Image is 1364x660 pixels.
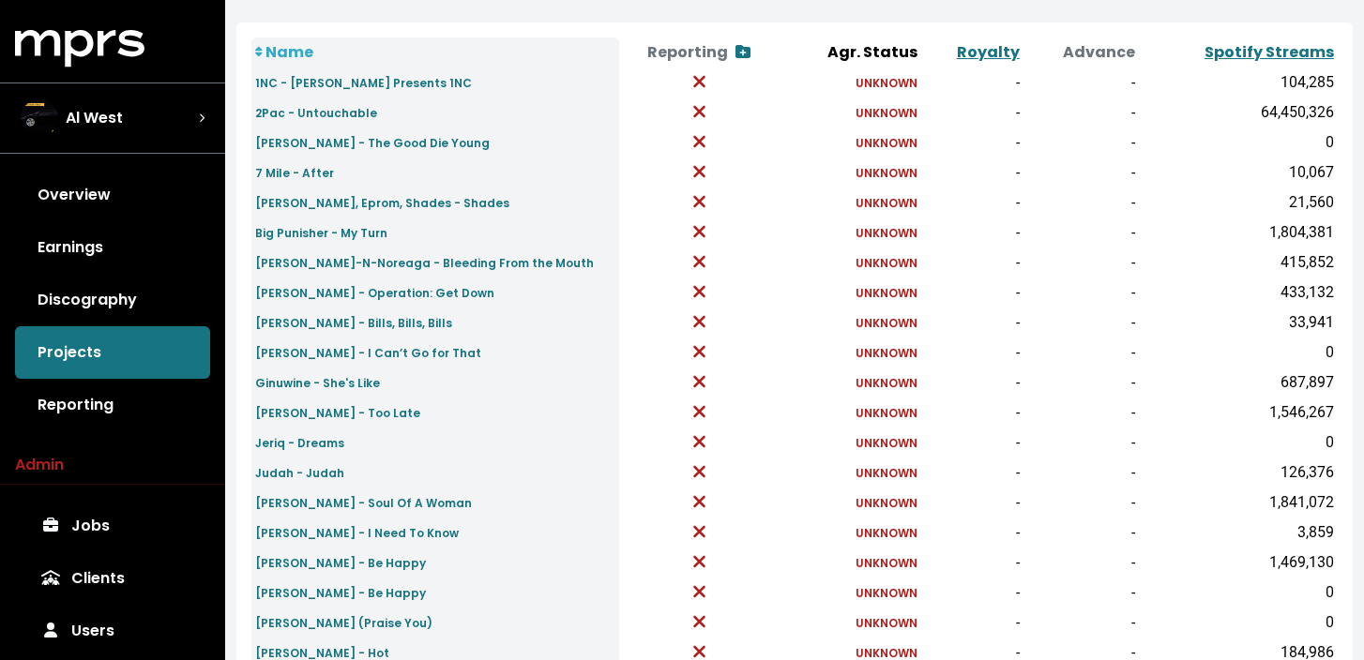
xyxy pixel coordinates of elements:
[1023,37,1139,67] th: Advance
[255,525,459,541] small: [PERSON_NAME] - I Need To Know
[921,577,1023,607] td: -
[921,607,1023,637] td: -
[1023,457,1139,487] td: -
[255,221,387,243] a: Big Punisher - My Turn
[856,525,917,541] small: UNKNOWN
[856,105,917,121] small: UNKNOWN
[856,435,917,451] small: UNKNOWN
[921,187,1023,217] td: -
[921,217,1023,247] td: -
[255,405,420,421] small: [PERSON_NAME] - Too Late
[255,165,334,181] small: 7 Mile - After
[255,191,509,213] a: [PERSON_NAME], Eprom, Shades - Shades
[1023,547,1139,577] td: -
[1139,187,1338,217] td: 21,560
[255,431,344,453] a: Jeriq - Dreams
[1023,157,1139,187] td: -
[255,375,380,391] small: Ginuwine - She's Like
[255,611,432,633] a: [PERSON_NAME] (Praise You)
[856,255,917,271] small: UNKNOWN
[255,521,459,543] a: [PERSON_NAME] - I Need To Know
[255,371,380,393] a: Ginuwine - She's Like
[255,105,377,121] small: 2Pac - Untouchable
[255,491,472,513] a: [PERSON_NAME] - Soul Of A Woman
[856,345,917,361] small: UNKNOWN
[255,581,426,603] a: [PERSON_NAME] - Be Happy
[1139,607,1338,637] td: 0
[921,427,1023,457] td: -
[1139,157,1338,187] td: 10,067
[1139,307,1338,337] td: 33,941
[921,97,1023,127] td: -
[255,135,490,151] small: [PERSON_NAME] - The Good Die Young
[921,277,1023,307] td: -
[1139,487,1338,517] td: 1,841,072
[856,285,917,301] small: UNKNOWN
[1205,41,1334,63] a: Spotify Streams
[619,37,780,67] th: Reporting
[856,585,917,601] small: UNKNOWN
[1023,397,1139,427] td: -
[921,307,1023,337] td: -
[1023,427,1139,457] td: -
[1139,427,1338,457] td: 0
[1139,67,1338,97] td: 104,285
[255,585,426,601] small: [PERSON_NAME] - Be Happy
[255,435,344,451] small: Jeriq - Dreams
[921,487,1023,517] td: -
[255,341,481,363] a: [PERSON_NAME] - I Can’t Go for That
[921,517,1023,547] td: -
[1139,217,1338,247] td: 1,804,381
[15,500,210,552] a: Jobs
[856,135,917,151] small: UNKNOWN
[255,75,472,91] small: 1NC - [PERSON_NAME] Presents 1NC
[921,367,1023,397] td: -
[66,107,123,129] span: Al West
[255,161,334,183] a: 7 Mile - After
[255,401,420,423] a: [PERSON_NAME] - Too Late
[1023,277,1139,307] td: -
[21,99,58,137] img: The selected account / producer
[921,337,1023,367] td: -
[856,165,917,181] small: UNKNOWN
[255,465,344,481] small: Judah - Judah
[1139,277,1338,307] td: 433,132
[255,495,472,511] small: [PERSON_NAME] - Soul Of A Woman
[1139,457,1338,487] td: 126,376
[1023,607,1139,637] td: -
[255,101,377,123] a: 2Pac - Untouchable
[1023,577,1139,607] td: -
[856,225,917,241] small: UNKNOWN
[255,551,426,573] a: [PERSON_NAME] - Be Happy
[780,37,921,67] th: Agr. Status
[255,461,344,483] a: Judah - Judah
[1139,97,1338,127] td: 64,450,326
[255,615,432,631] small: [PERSON_NAME] (Praise You)
[1139,127,1338,157] td: 0
[856,315,917,331] small: UNKNOWN
[15,37,144,58] a: mprs logo
[15,274,210,326] a: Discography
[1023,127,1139,157] td: -
[1139,247,1338,277] td: 415,852
[15,552,210,605] a: Clients
[1139,337,1338,367] td: 0
[255,131,490,153] a: [PERSON_NAME] - The Good Die Young
[255,555,426,571] small: [PERSON_NAME] - Be Happy
[921,247,1023,277] td: -
[255,281,494,303] a: [PERSON_NAME] - Operation: Get Down
[15,169,210,221] a: Overview
[921,157,1023,187] td: -
[856,615,917,631] small: UNKNOWN
[255,345,481,361] small: [PERSON_NAME] - I Can’t Go for That
[15,605,210,657] a: Users
[15,221,210,274] a: Earnings
[1023,187,1139,217] td: -
[1023,367,1139,397] td: -
[1023,217,1139,247] td: -
[856,405,917,421] small: UNKNOWN
[921,547,1023,577] td: -
[255,251,594,273] a: [PERSON_NAME]-N-Noreaga - Bleeding From the Mouth
[255,195,509,211] small: [PERSON_NAME], Eprom, Shades - Shades
[15,379,210,431] a: Reporting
